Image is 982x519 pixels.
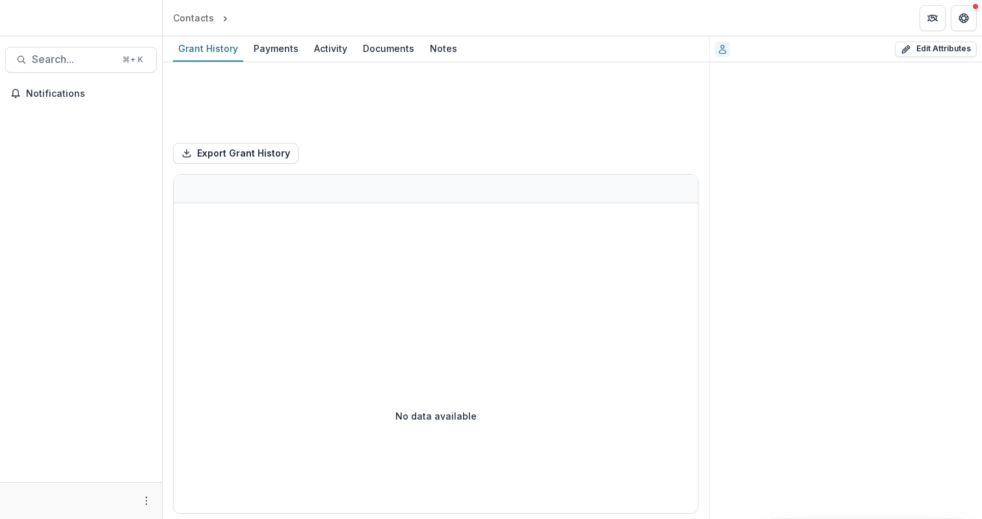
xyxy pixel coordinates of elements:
[139,493,154,509] button: More
[358,39,419,58] div: Documents
[895,42,977,57] button: Edit Attributes
[920,5,946,31] button: Partners
[309,36,352,62] a: Activity
[173,39,243,58] div: Grant History
[358,36,419,62] a: Documents
[5,47,157,73] button: Search...
[120,53,146,67] div: ⌘ + K
[5,83,157,104] button: Notifications
[309,39,352,58] div: Activity
[425,39,462,58] div: Notes
[425,36,462,62] a: Notes
[32,53,114,66] span: Search...
[951,5,977,31] button: Get Help
[248,36,304,62] a: Payments
[26,88,152,99] span: Notifications
[168,8,286,27] nav: breadcrumb
[168,8,219,27] a: Contacts
[173,143,299,164] button: Export Grant History
[248,39,304,58] div: Payments
[173,11,214,25] div: Contacts
[395,409,477,423] p: No data available
[173,36,243,62] a: Grant History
